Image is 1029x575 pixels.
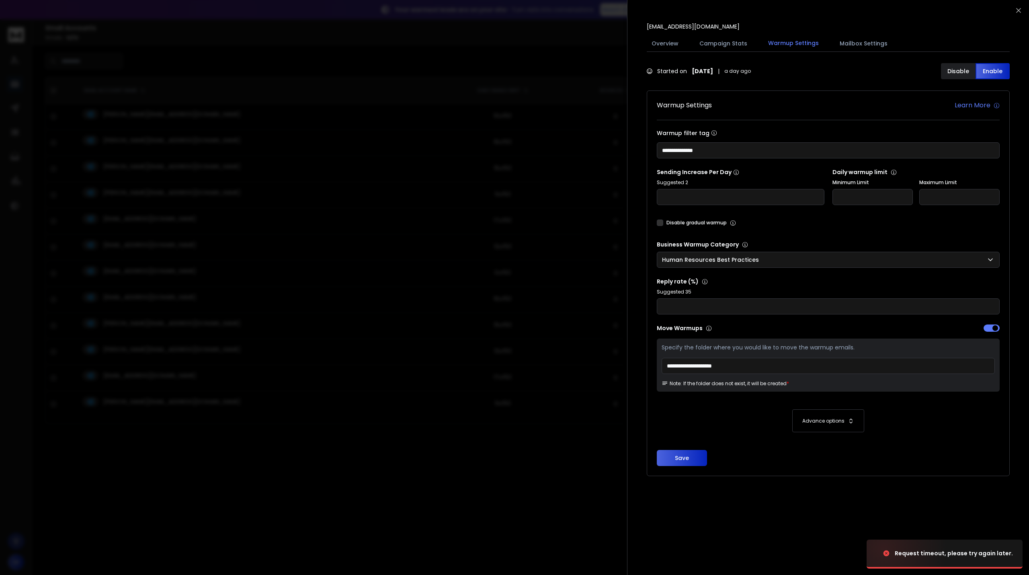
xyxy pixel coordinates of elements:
p: Suggested 2 [657,179,824,186]
button: Enable [976,63,1010,79]
button: Disable [941,63,976,79]
button: Advance options [665,409,992,432]
span: a day ago [724,68,751,74]
button: Warmup Settings [763,34,824,53]
p: If the folder does not exist, it will be created [683,380,787,387]
label: Maximum Limit [919,179,1000,186]
div: Started on [647,67,751,75]
h1: Warmup Settings [657,101,712,110]
p: Advance options [802,418,845,424]
img: image [867,532,947,575]
p: Human Resources Best Practices [662,256,762,264]
button: Overview [647,35,683,52]
a: Learn More [955,101,1000,110]
p: Suggested 35 [657,289,1000,295]
label: Warmup filter tag [657,130,1000,136]
p: Sending Increase Per Day [657,168,824,176]
p: [EMAIL_ADDRESS][DOMAIN_NAME] [647,23,740,31]
span: | [718,67,719,75]
div: Request timeout, please try again later. [895,549,1013,557]
p: Daily warmup limit [832,168,1000,176]
p: Move Warmups [657,324,826,332]
button: Campaign Stats [695,35,752,52]
p: Business Warmup Category [657,240,1000,248]
strong: [DATE] [692,67,713,75]
p: Specify the folder where you would like to move the warmup emails. [662,343,995,351]
label: Minimum Limit [832,179,913,186]
span: Note: [662,380,682,387]
p: Reply rate (%) [657,277,1000,285]
button: DisableEnable [941,63,1010,79]
button: Mailbox Settings [835,35,892,52]
label: Disable gradual warmup [666,220,727,226]
button: Save [657,450,707,466]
